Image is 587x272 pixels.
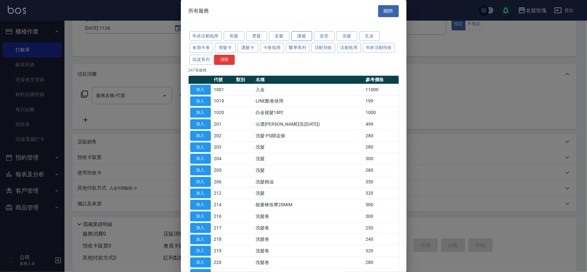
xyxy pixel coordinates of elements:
[364,130,398,141] td: 280
[234,76,254,84] th: 類別
[364,245,398,257] td: 320
[364,211,398,222] td: 300
[212,119,234,130] td: 201
[378,5,399,17] button: 關閉
[212,234,234,245] td: 218
[254,245,364,257] td: 洗髮卷
[190,142,211,152] button: 加入
[190,200,211,210] button: 加入
[254,141,364,153] td: 洗髮
[215,43,236,53] button: 剪髮卡
[238,43,258,53] button: 護髮卡
[190,211,211,221] button: 加入
[212,107,234,119] td: 1020
[254,211,364,222] td: 洗髮卷
[364,95,398,107] td: 199
[190,131,211,141] button: 加入
[364,153,398,165] td: 300
[254,199,364,211] td: 能量棒按摩20MIM
[212,211,234,222] td: 216
[190,177,211,187] button: 加入
[337,43,361,53] button: 活動抵用
[190,85,211,95] button: 加入
[364,234,398,245] td: 240
[190,31,222,41] button: 年終活動抵用
[212,95,234,107] td: 1019
[364,119,398,130] td: 499
[254,76,364,84] th: 名稱
[190,96,211,106] button: 加入
[190,235,211,245] button: 加入
[212,222,234,234] td: 217
[337,31,357,41] button: 洗髮
[212,84,234,95] td: 1001
[364,188,398,199] td: 320
[212,245,234,257] td: 219
[190,154,211,164] button: 加入
[254,234,364,245] td: 洗髮卷
[190,119,211,129] button: 加入
[254,176,364,188] td: 洗髮精油
[189,67,399,73] p: 247 筆服務
[190,246,211,256] button: 加入
[254,84,364,95] td: 入金
[254,188,364,199] td: 洗髮
[364,199,398,211] td: 500
[189,8,209,14] span: 所有服務
[212,257,234,268] td: 220
[254,95,364,107] td: LINE酷卷使用
[254,119,364,130] td: 沁透[PERSON_NAME]洗([DATE])
[190,55,213,65] button: 頭皮系列
[212,153,234,165] td: 204
[364,176,398,188] td: 350
[269,31,289,41] button: 染髮
[363,43,395,53] button: 年終活動預收
[260,43,284,53] button: 卡卷抵用
[190,108,211,118] button: 加入
[364,222,398,234] td: 250
[254,165,364,176] td: 洗髮
[212,188,234,199] td: 212
[364,107,398,119] td: 1000
[212,141,234,153] td: 203
[212,199,234,211] td: 214
[190,43,213,53] button: 各類卡卷
[254,107,364,119] td: 白金接髮18吋
[190,165,211,175] button: 加入
[364,76,398,84] th: 參考價格
[254,257,364,268] td: 洗髮卷
[254,153,364,165] td: 洗髮
[311,43,335,53] button: 活動預收
[364,257,398,268] td: 280
[190,189,211,199] button: 加入
[254,130,364,141] td: 洗髮-PS開這個
[212,165,234,176] td: 205
[254,222,364,234] td: 洗髮卷
[212,176,234,188] td: 206
[359,31,380,41] button: 瓦皮
[314,31,335,41] button: 造型
[364,165,398,176] td: 280
[364,141,398,153] td: 280
[224,31,244,41] button: 剪髮
[214,55,235,65] button: 清除
[190,223,211,233] button: 加入
[364,84,398,95] td: 11000
[212,76,234,84] th: 代號
[212,130,234,141] td: 202
[246,31,267,41] button: 燙髮
[286,43,310,53] button: 醫學系列
[291,31,312,41] button: 護髮
[190,257,211,267] button: 加入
